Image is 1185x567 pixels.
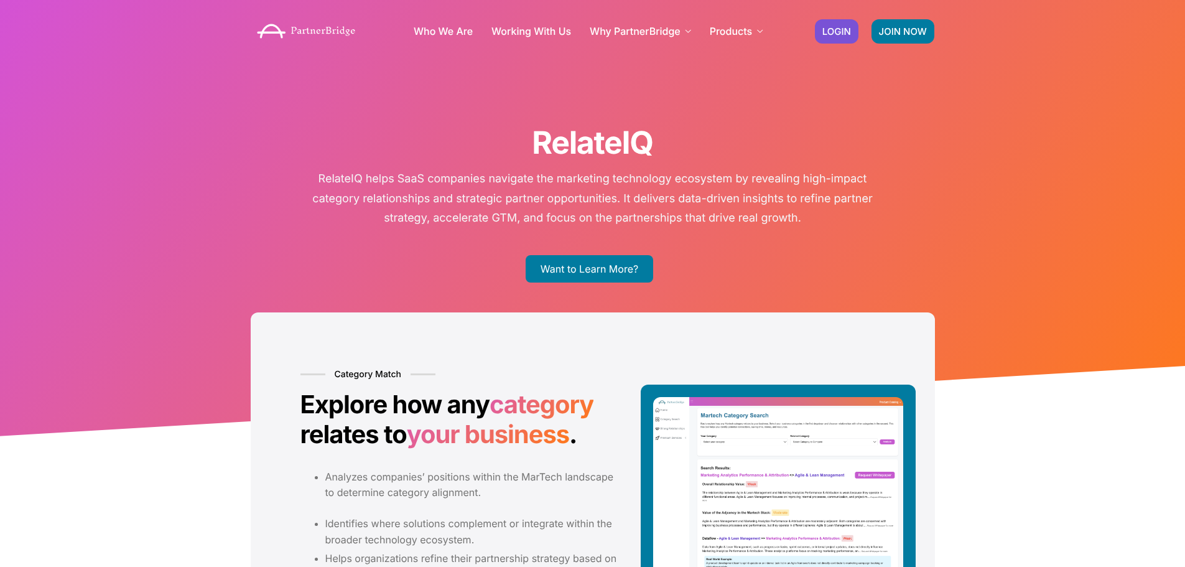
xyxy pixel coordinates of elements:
[879,27,927,36] span: JOIN NOW
[590,26,691,36] a: Why PartnerBridge
[815,19,858,44] a: LOGIN
[822,27,851,36] span: LOGIN
[325,516,623,548] li: Identifies where solutions complement or integrate within the broader technology ecosystem.
[300,368,435,381] h6: Category Match
[871,19,934,44] a: JOIN NOW
[304,169,882,228] p: RelateIQ helps SaaS companies navigate the marketing technology ecosystem by revealing high-impac...
[710,26,763,36] a: Products
[414,26,473,36] a: Who We Are
[526,255,653,283] a: Want to Learn More?
[491,26,571,36] a: Working With Us
[490,390,593,419] span: category
[251,124,935,162] h1: RelateIQ
[300,390,623,449] h2: Explore how any relates to .
[407,419,569,449] span: your business
[325,469,623,501] li: Analyzes companies’ positions within the MarTech landscape to determine category alignment.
